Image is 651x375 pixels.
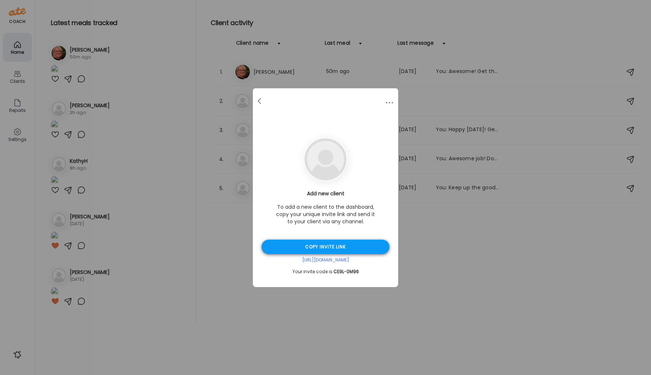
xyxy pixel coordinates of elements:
div: [URL][DOMAIN_NAME] [262,257,389,263]
div: Your invite code is: [262,269,389,275]
div: Copy invite link [262,240,389,254]
span: CE9L-0M96 [333,269,359,275]
img: bg-avatar-default.svg [304,138,347,181]
p: To add a new client to the dashboard, copy your unique invite link and send it to your client via... [275,203,376,225]
h3: Add new client [262,190,389,198]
